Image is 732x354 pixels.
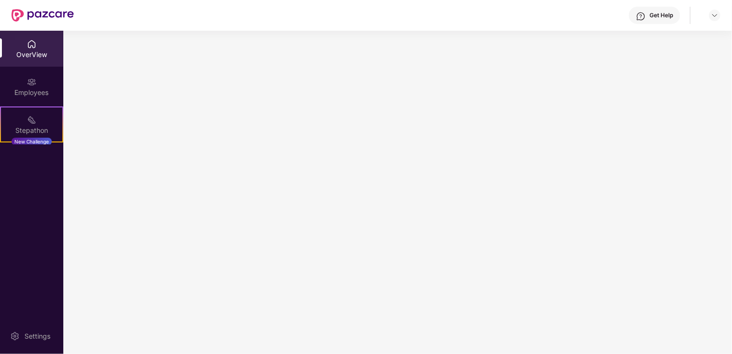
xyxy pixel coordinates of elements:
[27,77,36,87] img: svg+xml;base64,PHN2ZyBpZD0iRW1wbG95ZWVzIiB4bWxucz0iaHR0cDovL3d3dy53My5vcmcvMjAwMC9zdmciIHdpZHRoPS...
[636,12,646,21] img: svg+xml;base64,PHN2ZyBpZD0iSGVscC0zMngzMiIgeG1sbnM9Imh0dHA6Ly93d3cudzMub3JnLzIwMDAvc3ZnIiB3aWR0aD...
[649,12,673,19] div: Get Help
[27,115,36,125] img: svg+xml;base64,PHN2ZyB4bWxucz0iaHR0cDovL3d3dy53My5vcmcvMjAwMC9zdmciIHdpZHRoPSIyMSIgaGVpZ2h0PSIyMC...
[22,331,53,341] div: Settings
[711,12,719,19] img: svg+xml;base64,PHN2ZyBpZD0iRHJvcGRvd24tMzJ4MzIiIHhtbG5zPSJodHRwOi8vd3d3LnczLm9yZy8yMDAwL3N2ZyIgd2...
[27,39,36,49] img: svg+xml;base64,PHN2ZyBpZD0iSG9tZSIgeG1sbnM9Imh0dHA6Ly93d3cudzMub3JnLzIwMDAvc3ZnIiB3aWR0aD0iMjAiIG...
[12,9,74,22] img: New Pazcare Logo
[10,331,20,341] img: svg+xml;base64,PHN2ZyBpZD0iU2V0dGluZy0yMHgyMCIgeG1sbnM9Imh0dHA6Ly93d3cudzMub3JnLzIwMDAvc3ZnIiB3aW...
[12,138,52,145] div: New Challenge
[1,126,62,135] div: Stepathon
